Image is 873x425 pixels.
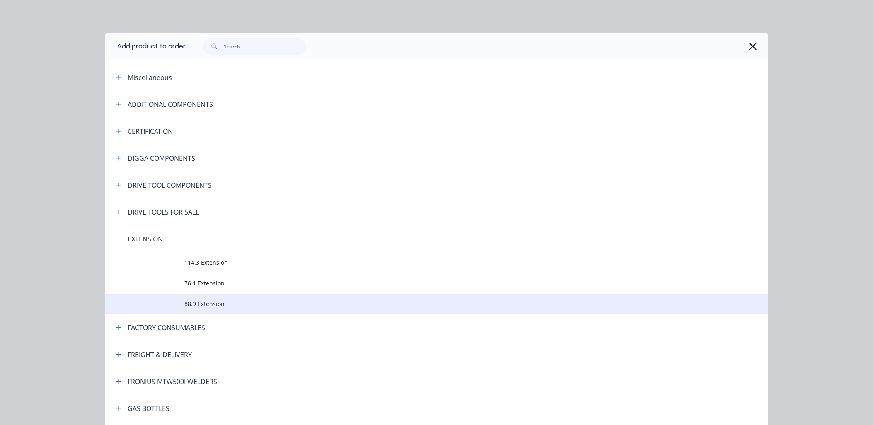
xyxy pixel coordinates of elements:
[128,72,172,82] div: Miscellaneous
[128,377,218,386] div: FRONIUS MTW500I WELDERS
[128,403,170,413] div: GAS BOTTLES
[128,153,196,163] div: DIGGA COMPONENTS
[128,207,200,217] div: DRIVE TOOLS FOR SALE
[128,126,173,136] div: CERTIFICATION
[105,33,186,60] div: Add product to order
[185,258,651,267] span: 114.3 Extension
[128,99,213,109] div: ADDITIONAL COMPONENTS
[224,38,306,55] input: Search...
[128,234,163,244] div: EXTENSION
[128,180,212,190] div: DRIVE TOOL COMPONENTS
[128,323,206,333] div: FACTORY CONSUMABLES
[185,279,651,287] span: 76.1 Extension
[185,299,651,308] span: 88.9 Extension
[128,350,192,360] div: FREIGHT & DELIVERY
